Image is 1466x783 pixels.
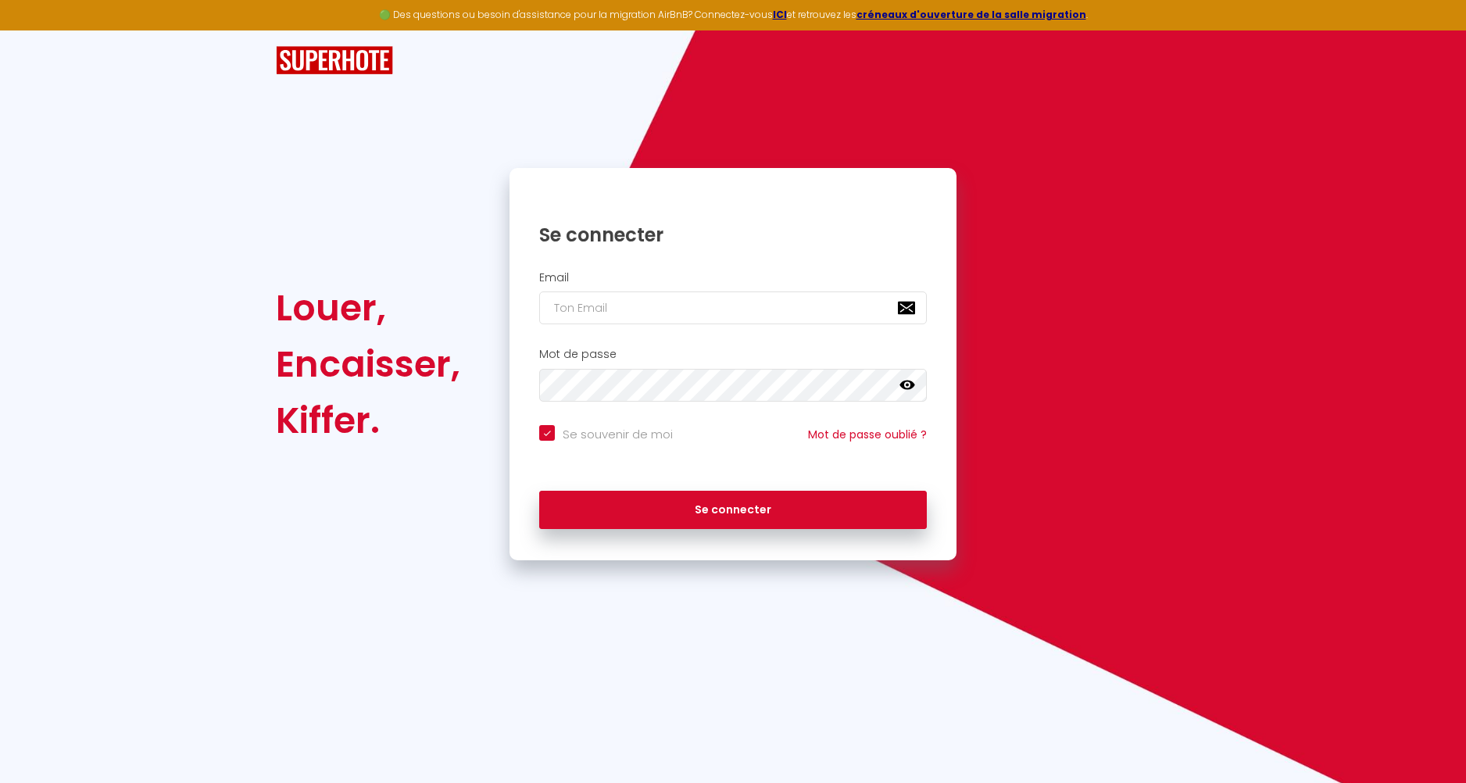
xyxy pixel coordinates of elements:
a: Mot de passe oublié ? [808,427,927,442]
h1: Se connecter [539,223,927,247]
a: créneaux d'ouverture de la salle migration [856,8,1086,21]
button: Se connecter [539,491,927,530]
div: Kiffer. [276,392,460,449]
input: Ton Email [539,291,927,324]
h2: Mot de passe [539,348,927,361]
a: ICI [773,8,787,21]
div: Encaisser, [276,336,460,392]
h2: Email [539,271,927,284]
img: SuperHote logo [276,46,393,75]
div: Louer, [276,280,460,336]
